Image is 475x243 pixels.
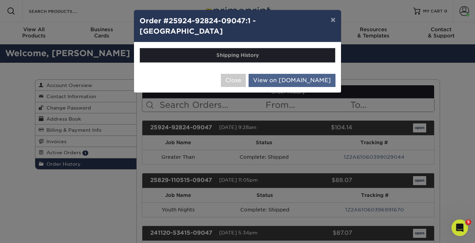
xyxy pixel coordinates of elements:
[466,219,471,225] span: 5
[325,10,341,29] button: ×
[140,48,335,62] th: Shipping History
[451,219,468,236] iframe: Intercom live chat
[249,74,335,87] a: View on [DOMAIN_NAME]
[221,74,246,87] button: Close
[140,16,335,36] h4: Order #25924-92824-09047:1 - [GEOGRAPHIC_DATA]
